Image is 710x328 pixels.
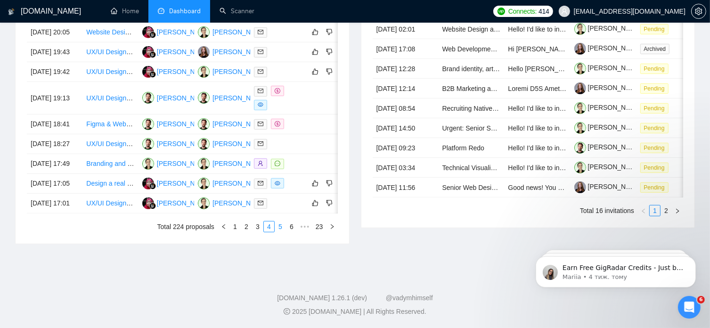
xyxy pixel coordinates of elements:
[312,28,318,36] span: like
[258,29,263,35] span: mail
[111,7,139,15] a: homeHome
[640,65,672,72] a: Pending
[640,124,672,131] a: Pending
[574,142,586,154] img: c1yyxP1do0miEPqcWxVsd6xPJkNnxIdC3lMCDf_u3x9W-Si6YCNNsahNnumignotdS
[326,68,333,75] span: dislike
[229,221,241,232] li: 1
[27,62,82,82] td: [DATE] 19:42
[198,199,267,206] a: VK[PERSON_NAME]
[439,19,505,39] td: Website Design and Development for Modular Containers Company
[640,123,669,133] span: Pending
[297,221,312,232] li: Next 5 Pages
[86,160,305,167] a: Branding and Website Relaunch for Pre-Seed Startup (B2B FinTech SaaS)
[142,92,154,104] img: RV
[640,83,669,94] span: Pending
[324,46,335,57] button: dislike
[574,143,642,151] a: [PERSON_NAME]
[86,120,266,128] a: Figma & Webflow Designer Needed for Template Modification
[258,69,263,74] span: mail
[675,208,680,214] span: right
[142,120,211,127] a: RV[PERSON_NAME]
[373,98,439,118] td: [DATE] 08:54
[373,19,439,39] td: [DATE] 02:01
[157,198,211,208] div: [PERSON_NAME]
[221,224,227,230] span: left
[253,221,263,232] a: 3
[142,46,154,58] img: D
[27,174,82,194] td: [DATE] 17:05
[158,8,164,14] span: dashboard
[574,23,586,35] img: c1Z9G9ximPywiqLChOD4O5HTe7TaTgAbWoBzHn06Ad6DsuC4ULsqJG47Z3--pMBS8e
[661,205,671,216] a: 2
[198,120,267,127] a: RV[PERSON_NAME]
[198,92,210,104] img: RV
[275,180,280,186] span: eye
[574,43,586,55] img: c1i1C4GbPzK8a6VQTaaFhHMDCqGgwIFFNuPMLd4kH8rZiF0HTDS5XhOfVQbhsoiF-V
[522,237,710,303] iframe: Intercom notifications повідомлення
[142,66,154,78] img: D
[230,221,240,232] a: 1
[312,199,318,207] span: like
[373,178,439,197] td: [DATE] 11:56
[157,119,211,129] div: [PERSON_NAME]
[439,98,505,118] td: Recruiting Native Romanian language conversation recording project
[275,121,280,127] span: dollar
[86,68,238,75] a: UX/UI Designer for Social Events Mobile App (MVP)
[142,118,154,130] img: RV
[442,45,532,53] a: Web Development and Design
[142,179,211,187] a: D[PERSON_NAME]
[212,178,267,189] div: [PERSON_NAME]
[142,26,154,38] img: D
[326,48,333,56] span: dislike
[275,221,286,232] a: 5
[574,123,642,131] a: [PERSON_NAME]
[324,178,335,189] button: dislike
[82,62,138,82] td: UX/UI Designer for Social Events Mobile App (MVP)
[373,59,439,79] td: [DATE] 12:28
[373,138,439,158] td: [DATE] 09:23
[198,66,210,78] img: VK
[241,221,252,232] li: 2
[286,221,297,232] a: 6
[264,221,274,232] a: 4
[275,161,280,166] span: message
[149,71,156,78] img: gigradar-bm.png
[142,197,154,209] img: D
[640,164,672,171] a: Pending
[326,221,338,232] button: right
[82,154,138,174] td: Branding and Website Relaunch for Pre-Seed Startup (B2B FinTech SaaS)
[439,138,505,158] td: Platform Redo
[373,79,439,98] td: [DATE] 12:14
[198,178,210,189] img: VK
[142,67,211,75] a: D[PERSON_NAME]
[157,178,211,189] div: [PERSON_NAME]
[324,66,335,77] button: dislike
[324,26,335,38] button: dislike
[691,8,706,15] a: setting
[310,197,321,209] button: like
[539,6,549,16] span: 414
[212,93,267,103] div: [PERSON_NAME]
[8,307,702,317] div: 2025 [DOMAIN_NAME] | All Rights Reserved.
[691,4,706,19] button: setting
[324,197,335,209] button: dislike
[142,48,211,55] a: D[PERSON_NAME]
[574,44,642,52] a: [PERSON_NAME]
[258,180,263,186] span: mail
[373,158,439,178] td: [DATE] 03:34
[442,85,604,92] a: B2B Marketing and Sales Specialist for Beauty Industry
[310,46,321,57] button: like
[149,183,156,189] img: gigradar-bm.png
[169,7,201,15] span: Dashboard
[198,28,267,35] a: VK[PERSON_NAME]
[312,180,318,187] span: like
[198,48,267,55] a: TB[PERSON_NAME]
[157,66,211,77] div: [PERSON_NAME]
[439,79,505,98] td: B2B Marketing and Sales Specialist for Beauty Industry
[439,118,505,138] td: Urgent: Senior SaaS Web Designer for Blockchain Security Platform Launch
[212,66,267,77] div: [PERSON_NAME]
[574,84,642,91] a: [PERSON_NAME]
